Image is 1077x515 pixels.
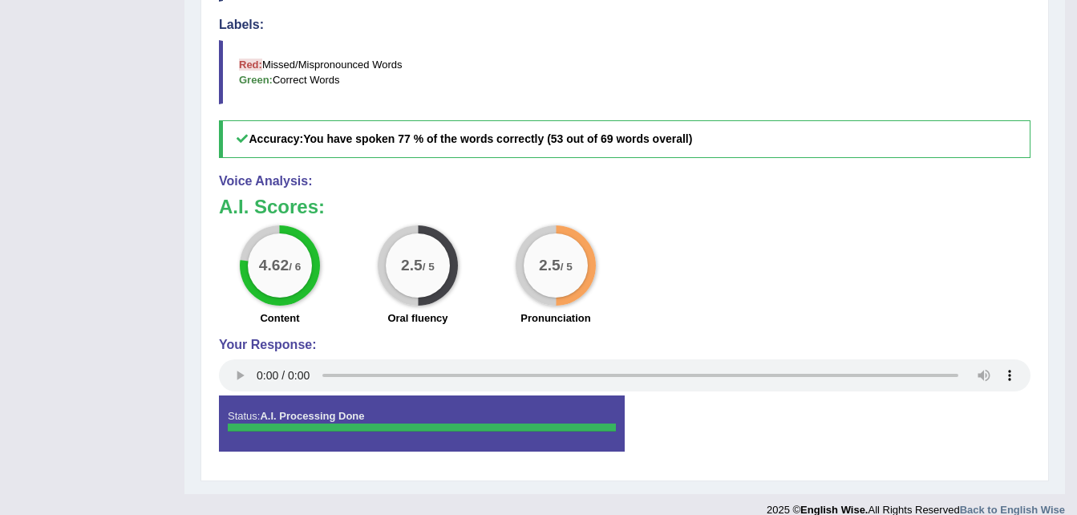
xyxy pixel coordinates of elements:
label: Pronunciation [520,310,590,326]
label: Oral fluency [387,310,447,326]
b: You have spoken 77 % of the words correctly (53 out of 69 words overall) [303,132,692,145]
h4: Voice Analysis: [219,174,1030,189]
h5: Accuracy: [219,120,1030,158]
big: 2.5 [401,257,423,274]
label: Content [260,310,299,326]
big: 4.62 [259,257,289,274]
blockquote: Missed/Mispronounced Words Correct Words [219,40,1030,104]
small: / 6 [289,262,301,274]
b: Green: [239,74,273,86]
b: Red: [239,59,262,71]
small: / 5 [423,262,435,274]
big: 2.5 [539,257,561,274]
b: A.I. Scores: [219,196,325,217]
small: / 5 [561,262,573,274]
h4: Labels: [219,18,1030,32]
strong: A.I. Processing Done [260,410,364,422]
div: Status: [219,395,625,452]
h4: Your Response: [219,338,1030,352]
